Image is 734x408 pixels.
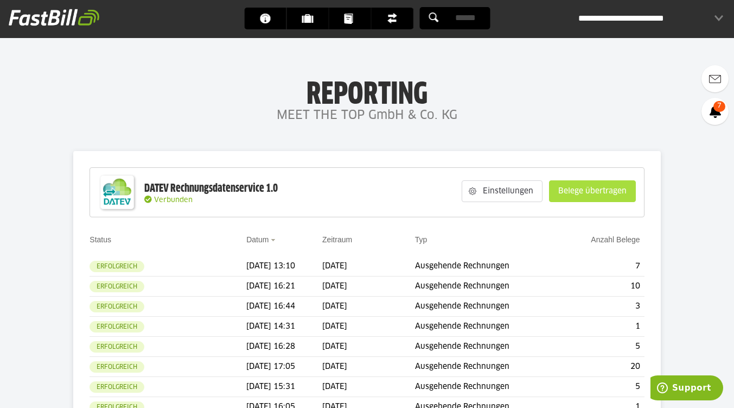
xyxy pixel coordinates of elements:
td: [DATE] 14:31 [246,317,322,337]
a: Kunden [286,8,328,29]
td: [DATE] 16:28 [246,337,322,357]
iframe: Öffnet ein Widget, in dem Sie weitere Informationen finden [650,375,723,403]
td: [DATE] [322,357,415,377]
td: Ausgehende Rechnungen [415,357,561,377]
sl-button: Belege übertragen [549,180,636,202]
span: Dokumente [344,8,362,29]
a: 7 [701,98,729,125]
h1: Reporting [108,77,626,105]
a: Status [90,235,111,244]
img: DATEV-Datenservice Logo [95,171,139,214]
td: 3 [561,297,644,317]
sl-badge: Erfolgreich [90,321,144,332]
td: [DATE] 17:05 [246,357,322,377]
td: [DATE] 15:31 [246,377,322,397]
td: [DATE] [322,377,415,397]
a: Datum [246,235,269,244]
img: fastbill_logo_white.png [9,9,99,26]
sl-badge: Erfolgreich [90,281,144,292]
a: Anzahl Belege [591,235,640,244]
td: [DATE] [322,317,415,337]
td: Ausgehende Rechnungen [415,256,561,277]
span: Kunden [302,8,320,29]
td: 10 [561,277,644,297]
td: 5 [561,377,644,397]
sl-badge: Erfolgreich [90,381,144,393]
td: 20 [561,357,644,377]
td: 5 [561,337,644,357]
td: [DATE] [322,297,415,317]
td: [DATE] 16:44 [246,297,322,317]
span: Verbunden [154,197,193,204]
td: [DATE] 13:10 [246,256,322,277]
sl-badge: Erfolgreich [90,341,144,353]
td: Ausgehende Rechnungen [415,317,561,337]
a: Typ [415,235,427,244]
td: [DATE] [322,277,415,297]
sl-badge: Erfolgreich [90,361,144,373]
td: Ausgehende Rechnungen [415,377,561,397]
a: Zeitraum [322,235,352,244]
sl-badge: Erfolgreich [90,261,144,272]
td: Ausgehende Rechnungen [415,337,561,357]
img: sort_desc.gif [271,239,278,241]
td: [DATE] [322,337,415,357]
sl-button: Einstellungen [462,180,542,202]
td: 7 [561,256,644,277]
td: 1 [561,317,644,337]
span: Finanzen [386,8,404,29]
td: [DATE] 16:21 [246,277,322,297]
td: Ausgehende Rechnungen [415,297,561,317]
div: DATEV Rechnungsdatenservice 1.0 [144,181,278,196]
a: Finanzen [371,8,413,29]
a: Dokumente [329,8,371,29]
td: [DATE] [322,256,415,277]
td: Ausgehende Rechnungen [415,277,561,297]
a: Dashboard [244,8,286,29]
span: Dashboard [259,8,277,29]
span: 7 [713,101,725,112]
sl-badge: Erfolgreich [90,301,144,312]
